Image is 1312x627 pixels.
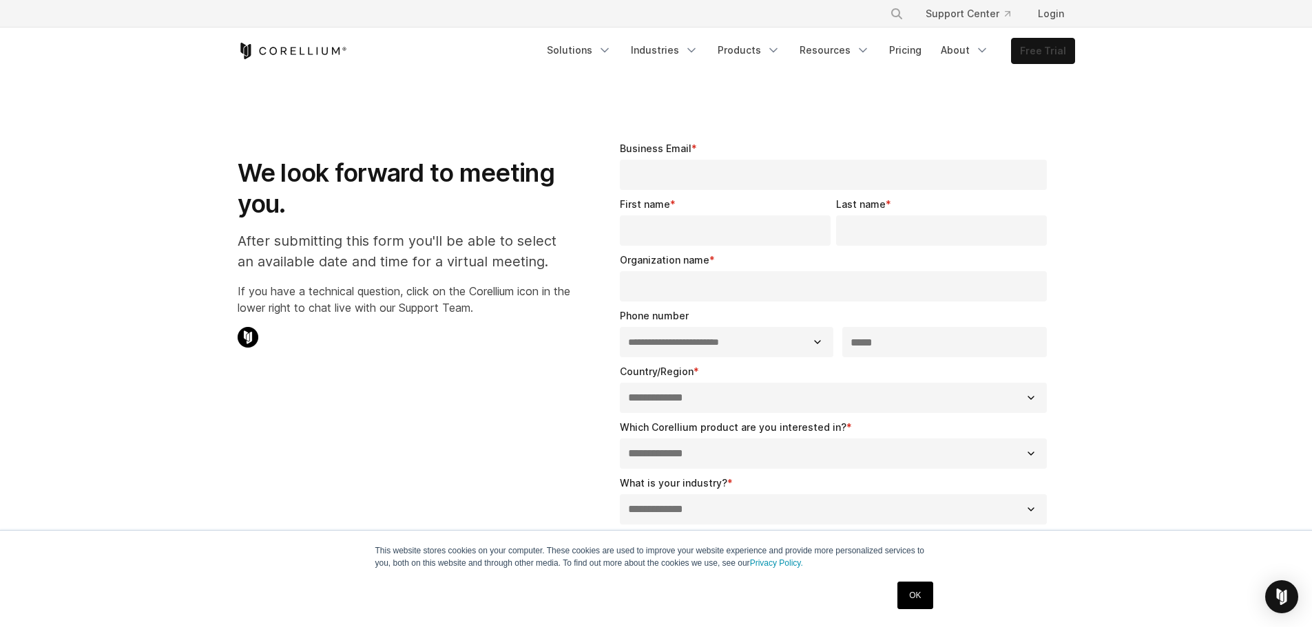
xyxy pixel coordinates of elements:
a: Login [1027,1,1075,26]
span: First name [620,198,670,210]
span: Country/Region [620,365,694,377]
div: Navigation Menu [539,38,1075,64]
span: Business Email [620,142,691,154]
a: Free Trial [1012,39,1074,63]
img: Corellium Chat Icon [238,327,258,348]
p: After submitting this form you'll be able to select an available date and time for a virtual meet... [238,231,570,272]
button: Search [884,1,909,26]
span: What is your industry? [620,477,727,489]
span: Phone number [620,310,689,321]
a: About [933,38,997,63]
p: If you have a technical question, click on the Corellium icon in the lower right to chat live wit... [238,283,570,316]
span: Last name [836,198,886,210]
a: Pricing [881,38,930,63]
a: Corellium Home [238,43,347,59]
div: Navigation Menu [873,1,1075,26]
a: Privacy Policy. [750,558,803,568]
a: Products [709,38,789,63]
a: Solutions [539,38,620,63]
a: Resources [791,38,878,63]
span: Which Corellium product are you interested in? [620,421,846,433]
a: OK [897,582,933,609]
p: This website stores cookies on your computer. These cookies are used to improve your website expe... [375,544,937,569]
a: Support Center [915,1,1021,26]
div: Open Intercom Messenger [1265,580,1298,613]
span: Organization name [620,254,709,266]
h1: We look forward to meeting you. [238,158,570,220]
a: Industries [623,38,707,63]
